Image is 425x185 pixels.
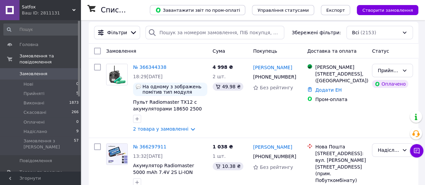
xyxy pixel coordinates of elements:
[357,5,418,15] button: Створити замовлення
[213,162,243,170] div: 10.38 ₴
[106,64,128,85] a: Фото товару
[260,85,293,90] span: Без рейтингу
[24,91,44,97] span: Прийняті
[101,6,169,14] h1: Список замовлень
[213,153,226,159] span: 1 шт.
[145,26,284,39] input: Пошук за номером замовлення, ПІБ покупця, номером телефону, Email, номером накладної
[142,84,205,95] span: На одному з зображень помітив тип модуля EdgeTx - MPM, а в назві товару EdgeTX - ELRS (потрібен с...
[133,144,166,149] a: № 366297911
[76,119,79,125] span: 0
[315,87,342,93] a: Додати ЕН
[19,42,38,48] span: Головна
[315,71,367,84] div: [STREET_ADDRESS], ([GEOGRAPHIC_DATA])
[372,48,389,54] span: Статус
[292,29,341,36] span: Збережені фільтри:
[19,158,52,164] span: Повідомлення
[350,7,418,12] a: Створити замовлення
[307,48,356,54] span: Доставка та оплата
[133,126,188,132] a: 2 товара у замовленні
[253,144,292,150] a: [PERSON_NAME]
[76,129,79,135] span: 9
[22,4,72,10] span: Satfox
[315,64,367,71] div: [PERSON_NAME]
[69,100,79,106] span: 1873
[106,48,136,54] span: Замовлення
[22,10,81,16] div: Ваш ID: 2811131
[213,144,233,149] span: 1 038 ₴
[107,144,127,165] img: Фото товару
[107,64,127,85] img: Фото товару
[133,153,163,159] span: 13:32[DATE]
[133,74,163,79] span: 18:29[DATE]
[107,29,127,36] span: Фільтри
[378,146,399,154] div: Надіслано
[213,48,225,54] span: Cума
[155,7,240,13] span: Завантажити звіт по пром-оплаті
[133,99,204,125] a: Пульт Radiomaster TX12 с акумуляторами 18650 2500 мАг Li-ion 2 шт. ELRS MKII M2 лівий газ FCC FPV...
[24,138,74,150] span: Замовлення з [PERSON_NAME]
[252,72,296,82] div: [PHONE_NUMBER]
[19,169,62,175] span: Товари та послуги
[3,24,79,36] input: Пошук
[253,48,277,54] span: Покупець
[24,109,46,115] span: Скасовані
[378,67,399,74] div: Прийнято
[252,5,314,15] button: Управління статусами
[326,8,345,13] span: Експорт
[257,8,309,13] span: Управління статусами
[72,109,79,115] span: 266
[253,64,292,71] a: [PERSON_NAME]
[136,84,141,89] img: :speech_balloon:
[362,8,413,13] span: Створити замовлення
[24,81,33,87] span: Нові
[360,30,376,35] span: (2153)
[352,29,359,36] span: Всі
[24,119,45,125] span: Оплачені
[315,150,367,184] div: [STREET_ADDRESS]: вул. [PERSON_NAME][STREET_ADDRESS] (прим. Побуткомбінату)
[260,165,293,170] span: Без рейтингу
[106,143,128,165] a: Фото товару
[24,100,44,106] span: Виконані
[19,53,81,65] span: Замовлення та повідомлення
[213,64,233,70] span: 4 998 ₴
[74,138,79,150] span: 57
[321,5,350,15] button: Експорт
[315,96,367,103] div: Пром-оплата
[372,80,408,88] div: Оплачено
[76,81,79,87] span: 0
[76,91,79,97] span: 5
[252,152,296,161] div: [PHONE_NUMBER]
[24,129,47,135] span: Надіслано
[19,71,47,77] span: Замовлення
[133,64,166,70] a: № 366344338
[410,144,423,157] button: Чат з покупцем
[315,143,367,150] div: Нова Пошта
[213,74,226,79] span: 2 шт.
[213,83,243,91] div: 49.98 ₴
[150,5,245,15] button: Завантажити звіт по пром-оплаті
